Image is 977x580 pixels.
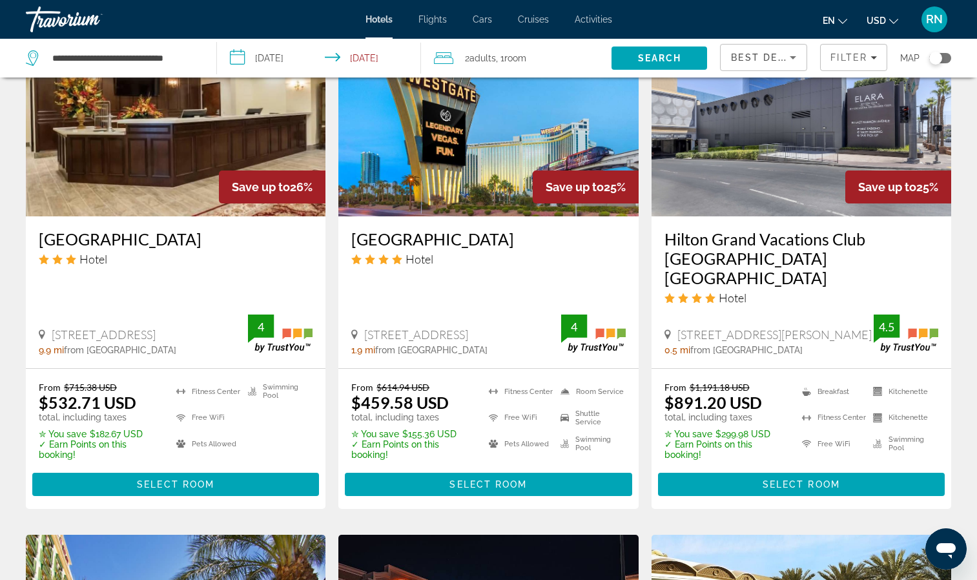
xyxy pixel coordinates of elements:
[496,49,526,67] span: , 1
[232,180,290,194] span: Save up to
[561,319,587,335] div: 4
[690,382,750,393] del: $1,191.18 USD
[867,382,938,401] li: Kitchenette
[39,345,64,355] span: 9.9 mi
[796,382,867,401] li: Breakfast
[248,315,313,353] img: TrustYou guest rating badge
[658,473,945,496] button: Select Room
[345,476,632,490] a: Select Room
[796,434,867,453] li: Free WiFi
[664,345,690,355] span: 0.5 mi
[920,52,951,64] button: Toggle map
[39,393,136,412] ins: $532.71 USD
[731,52,798,63] span: Best Deals
[554,408,626,428] li: Shuttle Service
[874,315,938,353] img: TrustYou guest rating badge
[32,476,319,490] a: Select Room
[242,382,313,401] li: Swimming Pool
[137,479,214,490] span: Select Room
[449,479,527,490] span: Select Room
[39,252,313,266] div: 3 star Hotel
[664,429,786,439] p: $299.98 USD
[364,327,468,342] span: [STREET_ADDRESS]
[867,434,938,453] li: Swimming Pool
[554,382,626,401] li: Room Service
[652,10,951,216] img: Hilton Grand Vacations Club Elara Center Strip Las Vegas
[376,382,429,393] del: $614.94 USD
[170,382,242,401] li: Fitness Center
[365,14,393,25] a: Hotels
[823,11,847,30] button: Change language
[482,408,554,428] li: Free WiFi
[858,180,916,194] span: Save up to
[820,44,887,71] button: Filters
[473,14,492,25] a: Cars
[418,14,447,25] a: Flights
[664,429,712,439] span: ✮ You save
[664,382,686,393] span: From
[351,229,625,249] a: [GEOGRAPHIC_DATA]
[504,53,526,63] span: Room
[338,10,638,216] img: Westgate Las Vegas Resort and Casino
[26,10,325,216] img: Skyline Hotel & Casino
[51,48,197,68] input: Search hotel destination
[406,252,433,266] span: Hotel
[64,345,176,355] span: from [GEOGRAPHIC_DATA]
[664,229,938,287] h3: Hilton Grand Vacations Club [GEOGRAPHIC_DATA] [GEOGRAPHIC_DATA]
[690,345,803,355] span: from [GEOGRAPHIC_DATA]
[351,393,449,412] ins: $459.58 USD
[867,16,886,26] span: USD
[926,13,943,26] span: RN
[217,39,421,78] button: Select check in and out date
[248,319,274,335] div: 4
[79,252,107,266] span: Hotel
[64,382,117,393] del: $715.38 USD
[796,408,867,428] li: Fitness Center
[845,171,951,203] div: 25%
[32,473,319,496] button: Select Room
[664,393,762,412] ins: $891.20 USD
[170,434,242,453] li: Pets Allowed
[664,291,938,305] div: 4 star Hotel
[375,345,488,355] span: from [GEOGRAPHIC_DATA]
[469,53,496,63] span: Adults
[518,14,549,25] a: Cruises
[677,327,872,342] span: [STREET_ADDRESS][PERSON_NAME]
[482,434,554,453] li: Pets Allowed
[39,439,160,460] p: ✓ Earn Points on this booking!
[719,291,746,305] span: Hotel
[546,180,604,194] span: Save up to
[421,39,612,78] button: Travelers: 2 adults, 0 children
[39,229,313,249] a: [GEOGRAPHIC_DATA]
[554,434,626,453] li: Swimming Pool
[39,382,61,393] span: From
[900,49,920,67] span: Map
[664,439,786,460] p: ✓ Earn Points on this booking!
[658,476,945,490] a: Select Room
[52,327,156,342] span: [STREET_ADDRESS]
[830,52,867,63] span: Filter
[351,345,375,355] span: 1.9 mi
[763,479,840,490] span: Select Room
[351,429,473,439] p: $155.36 USD
[39,429,160,439] p: $182.67 USD
[351,412,473,422] p: total, including taxes
[925,528,967,570] iframe: Button to launch messaging window
[533,171,639,203] div: 25%
[465,49,496,67] span: 2
[874,319,900,335] div: 4.5
[731,50,796,65] mat-select: Sort by
[351,382,373,393] span: From
[575,14,612,25] a: Activities
[351,429,399,439] span: ✮ You save
[39,429,87,439] span: ✮ You save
